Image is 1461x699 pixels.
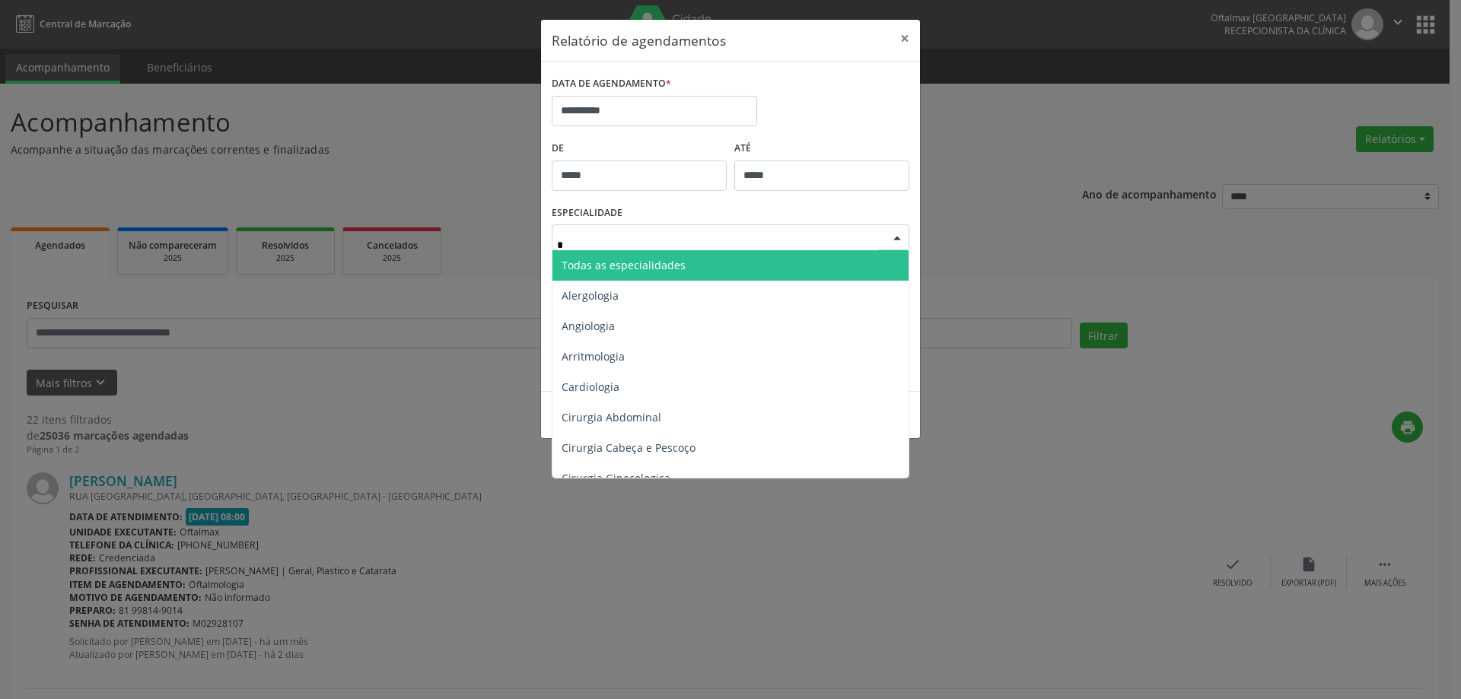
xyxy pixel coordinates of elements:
label: ATÉ [734,137,909,160]
span: Arritmologia [562,349,625,364]
span: Cirurgia Ginecologica [562,471,670,485]
label: De [552,137,727,160]
span: Cirurgia Cabeça e Pescoço [562,440,695,455]
span: Cardiologia [562,380,619,394]
span: Angiologia [562,319,615,333]
span: Alergologia [562,288,619,303]
label: ESPECIALIDADE [552,202,622,225]
label: DATA DE AGENDAMENTO [552,72,671,96]
span: Cirurgia Abdominal [562,410,661,424]
button: Close [890,20,920,57]
span: Todas as especialidades [562,258,686,272]
h5: Relatório de agendamentos [552,30,726,50]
